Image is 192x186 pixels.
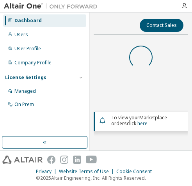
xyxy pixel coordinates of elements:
div: Dashboard [14,18,42,24]
div: Website Terms of Use [59,168,116,175]
div: On Prem [14,101,34,108]
div: User Profile [14,46,41,52]
div: Managed [14,88,36,94]
img: altair_logo.svg [2,156,43,164]
img: youtube.svg [86,156,97,164]
img: instagram.svg [60,156,68,164]
div: Privacy [36,168,59,175]
img: Altair One [4,2,101,10]
img: linkedin.svg [73,156,81,164]
div: License Settings [5,74,46,81]
div: Cookie Consent [116,168,156,175]
p: © 2025 Altair Engineering, Inc. All Rights Reserved. [36,175,156,181]
em: Marketplace orders [111,114,167,127]
a: here [137,120,148,127]
button: Contact Sales [140,19,183,32]
img: facebook.svg [47,156,55,164]
span: To view your click [111,114,167,127]
div: Users [14,32,28,38]
div: Company Profile [14,60,52,66]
